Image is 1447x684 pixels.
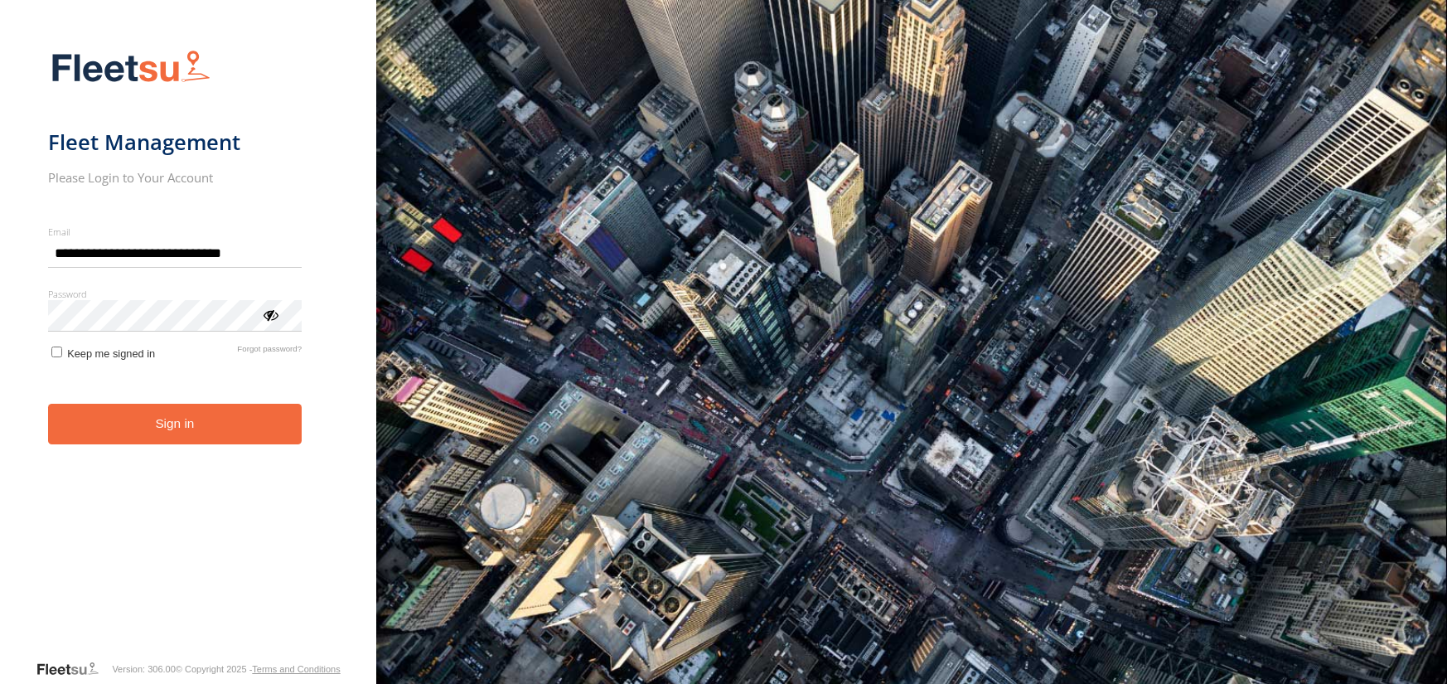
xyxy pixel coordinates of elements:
div: Version: 306.00 [112,664,175,674]
div: ViewPassword [262,306,278,323]
label: Email [48,226,302,238]
button: Sign in [48,404,302,444]
h1: Fleet Management [48,129,302,156]
img: Fleetsu [48,46,214,89]
h2: Please Login to Your Account [48,169,302,186]
input: Keep me signed in [51,347,62,357]
a: Forgot password? [237,344,302,360]
div: © Copyright 2025 - [176,664,341,674]
span: Keep me signed in [67,347,155,360]
a: Terms and Conditions [252,664,340,674]
a: Visit our Website [36,661,112,677]
form: main [48,40,329,659]
label: Password [48,288,302,300]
